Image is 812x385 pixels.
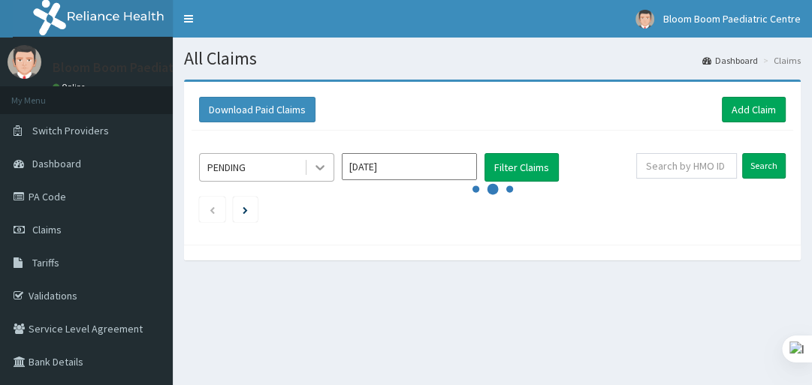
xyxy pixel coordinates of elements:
a: Previous page [209,203,216,216]
span: Bloom Boom Paediatric Centre [663,12,801,26]
a: Dashboard [702,54,758,67]
a: Add Claim [722,97,786,122]
a: Next page [243,203,248,216]
input: Select Month and Year [342,153,477,180]
p: Bloom Boom Paediatric Centre [53,61,232,74]
input: Search [742,153,786,179]
svg: audio-loading [470,167,515,212]
button: Download Paid Claims [199,97,315,122]
h1: All Claims [184,49,801,68]
li: Claims [759,54,801,67]
div: PENDING [207,160,246,175]
span: Dashboard [32,157,81,170]
img: User Image [8,45,41,79]
span: Tariffs [32,256,59,269]
input: Search by HMO ID [636,153,737,179]
span: Switch Providers [32,124,109,137]
a: Online [53,82,89,92]
img: User Image [635,10,654,29]
button: Filter Claims [484,153,559,182]
span: Claims [32,223,62,236]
